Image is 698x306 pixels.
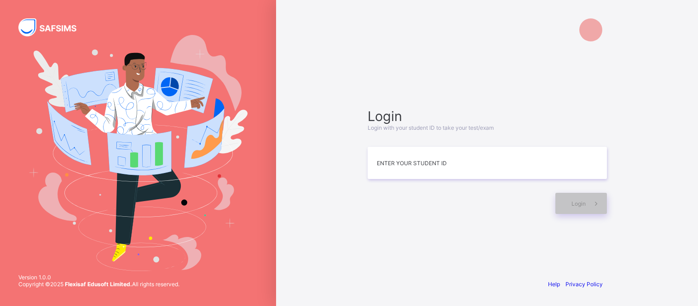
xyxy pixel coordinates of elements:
[18,274,179,281] span: Version 1.0.0
[29,35,248,271] img: Hero Image
[368,124,494,131] span: Login with your student ID to take your test/exam
[65,281,132,288] strong: Flexisaf Edusoft Limited.
[18,18,87,36] img: SAFSIMS Logo
[571,200,586,207] span: Login
[548,281,560,288] a: Help
[368,108,607,124] span: Login
[18,281,179,288] span: Copyright © 2025 All rights reserved.
[565,281,603,288] a: Privacy Policy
